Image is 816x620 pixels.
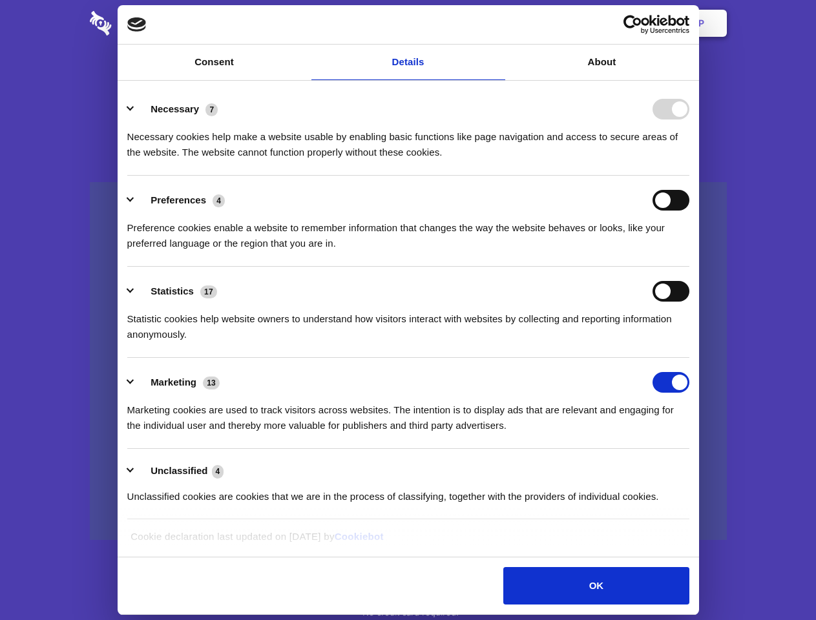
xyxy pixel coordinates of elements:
img: logo-wordmark-white-trans-d4663122ce5f474addd5e946df7df03e33cb6a1c49d2221995e7729f52c070b2.svg [90,11,200,36]
label: Statistics [151,285,194,296]
div: Unclassified cookies are cookies that we are in the process of classifying, together with the pro... [127,479,689,504]
div: Necessary cookies help make a website usable by enabling basic functions like page navigation and... [127,119,689,160]
span: 4 [213,194,225,207]
button: Statistics (17) [127,281,225,302]
iframe: Drift Widget Chat Controller [751,555,800,604]
a: Cookiebot [335,531,384,542]
label: Marketing [151,377,196,387]
button: Preferences (4) [127,190,233,211]
span: 13 [203,377,220,389]
a: Consent [118,45,311,80]
a: Wistia video thumbnail [90,182,727,541]
a: Usercentrics Cookiebot - opens in a new window [576,15,689,34]
a: About [505,45,699,80]
label: Necessary [151,103,199,114]
button: Unclassified (4) [127,463,232,479]
img: logo [127,17,147,32]
button: OK [503,567,689,604]
a: Contact [524,3,583,43]
h4: Auto-redaction of sensitive data, encrypted data sharing and self-destructing private chats. Shar... [90,118,727,160]
a: Login [586,3,642,43]
label: Preferences [151,194,206,205]
div: Preference cookies enable a website to remember information that changes the way the website beha... [127,211,689,251]
button: Marketing (13) [127,372,228,393]
button: Necessary (7) [127,99,226,119]
span: 7 [205,103,218,116]
a: Pricing [379,3,435,43]
h1: Eliminate Slack Data Loss. [90,58,727,105]
span: 4 [212,465,224,478]
a: Details [311,45,505,80]
div: Cookie declaration last updated on [DATE] by [121,529,695,554]
div: Marketing cookies are used to track visitors across websites. The intention is to display ads tha... [127,393,689,433]
div: Statistic cookies help website owners to understand how visitors interact with websites by collec... [127,302,689,342]
span: 17 [200,285,217,298]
